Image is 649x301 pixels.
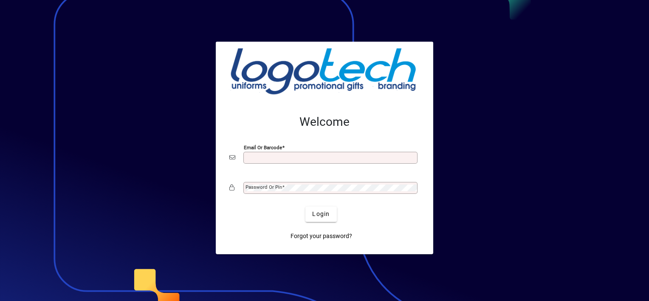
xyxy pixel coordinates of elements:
[312,210,330,219] span: Login
[229,115,420,129] h2: Welcome
[291,232,352,241] span: Forgot your password?
[245,184,282,190] mat-label: Password or Pin
[305,207,336,222] button: Login
[244,144,282,150] mat-label: Email or Barcode
[287,229,356,244] a: Forgot your password?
